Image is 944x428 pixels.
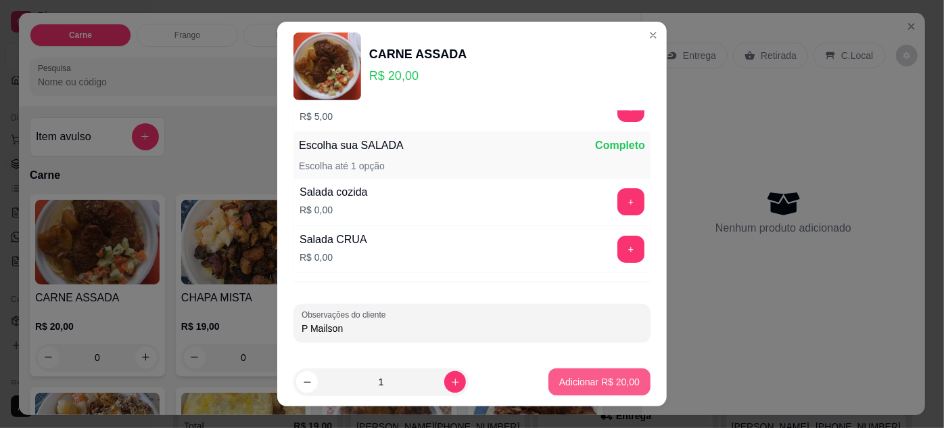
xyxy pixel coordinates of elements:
[300,203,368,217] p: R$ 0,00
[302,322,642,335] input: Observações do cliente
[302,309,390,320] label: Observações do cliente
[548,368,651,395] button: Adicionar R$ 20,00
[642,24,664,46] button: Close
[300,110,433,123] p: R$ 5,00
[369,45,467,64] div: CARNE ASSADA
[595,137,645,154] p: Completo
[299,137,404,154] p: Escolha sua SALADA
[300,184,368,200] div: Salada cozida
[559,375,640,389] p: Adicionar R$ 20,00
[293,33,361,100] img: product-image
[296,371,318,393] button: decrease-product-quantity
[617,188,644,215] button: add
[299,159,385,173] p: Escolha até 1 opção
[617,236,644,263] button: add
[444,371,466,393] button: increase-product-quantity
[369,66,467,85] p: R$ 20,00
[300,251,367,264] p: R$ 0,00
[300,232,367,248] div: Salada CRUA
